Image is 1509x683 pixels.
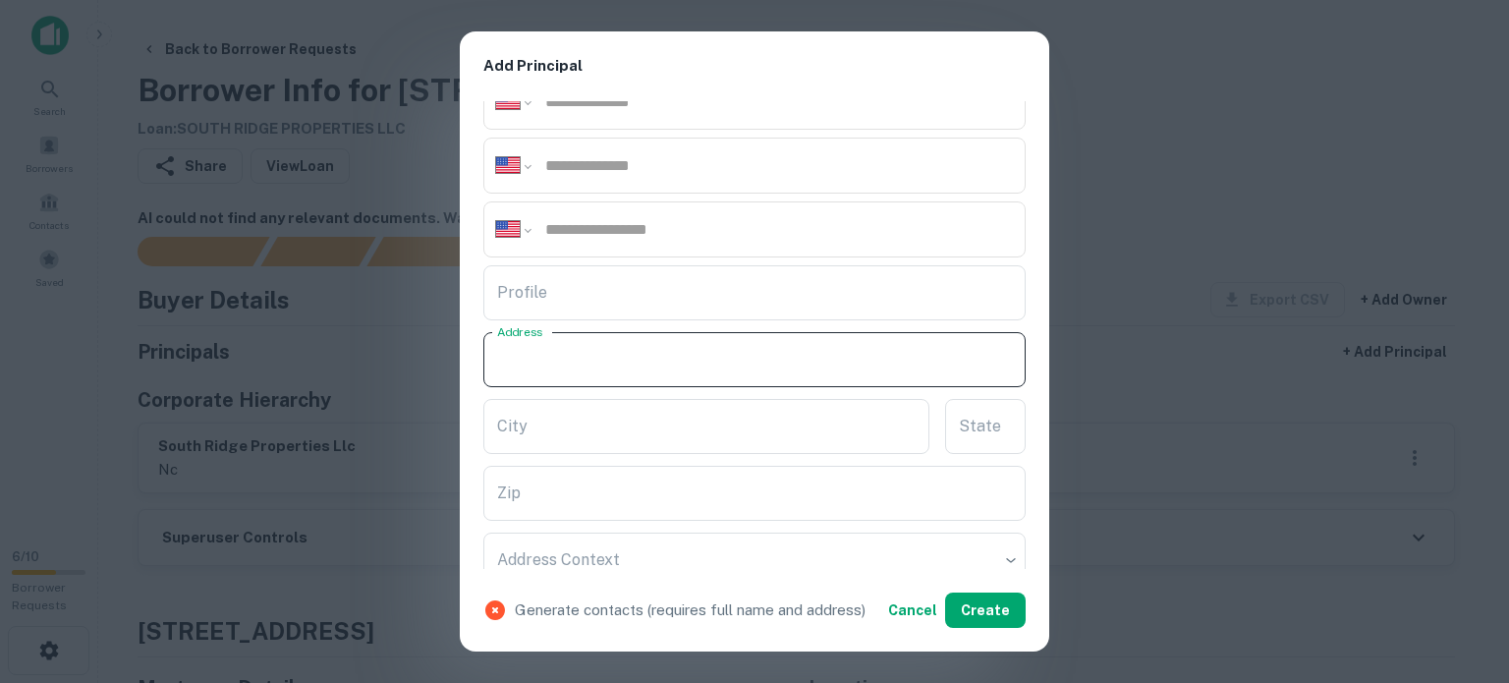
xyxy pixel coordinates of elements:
[880,593,945,628] button: Cancel
[945,593,1026,628] button: Create
[460,31,1049,101] h2: Add Principal
[497,323,542,340] label: Address
[483,533,1026,588] div: ​
[515,598,866,622] p: Generate contacts (requires full name and address)
[1411,526,1509,620] iframe: Chat Widget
